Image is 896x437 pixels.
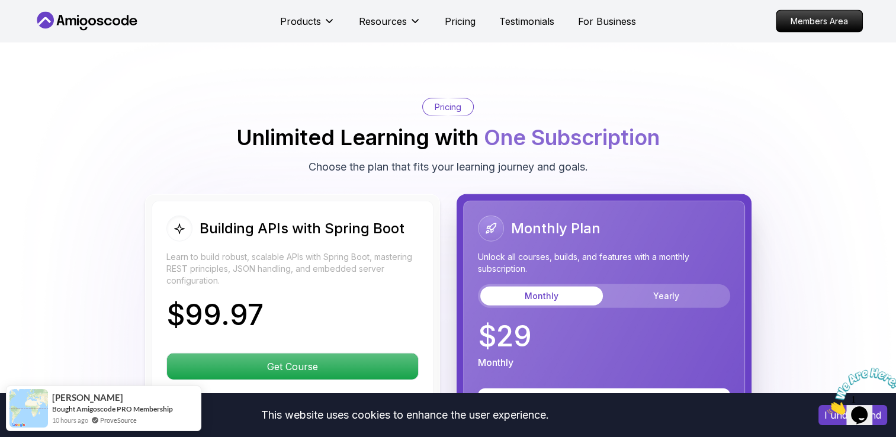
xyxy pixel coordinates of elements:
p: Resources [359,14,407,28]
button: Monthly [480,287,603,306]
p: Learn to build robust, scalable APIs with Spring Boot, mastering REST principles, JSON handling, ... [166,251,419,287]
iframe: chat widget [823,363,896,419]
button: Accept cookies [818,405,887,425]
span: One Subscription [484,124,660,150]
a: Pricing [445,14,476,28]
button: Get Pro Access [478,388,730,414]
p: Products [280,14,321,28]
img: Chat attention grabber [5,5,78,52]
p: Members Area [776,11,862,32]
a: Members Area [776,10,863,33]
p: Pricing [435,101,461,113]
h2: Monthly Plan [511,219,600,238]
p: $ 29 [478,322,532,351]
h2: Building APIs with Spring Boot [200,219,404,238]
a: ProveSource [100,415,137,425]
p: Monthly [478,355,513,369]
button: Products [280,14,335,38]
a: For Business [578,14,636,28]
button: Yearly [605,287,728,306]
img: provesource social proof notification image [9,389,48,428]
span: Bought [52,404,75,413]
a: Get Course [166,361,419,372]
a: Testimonials [499,14,554,28]
span: 10 hours ago [52,415,88,425]
a: Amigoscode PRO Membership [76,404,173,413]
p: $ 99.97 [166,301,264,329]
p: Choose the plan that fits your learning journey and goals. [309,159,588,175]
div: This website uses cookies to enhance the user experience. [9,402,801,428]
button: Resources [359,14,421,38]
span: [PERSON_NAME] [52,393,123,403]
button: Get Course [166,353,419,380]
p: Get Course [167,354,418,380]
h2: Unlimited Learning with [236,126,660,149]
p: Unlock all courses, builds, and features with a monthly subscription. [478,251,730,275]
span: 1 [5,5,9,15]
